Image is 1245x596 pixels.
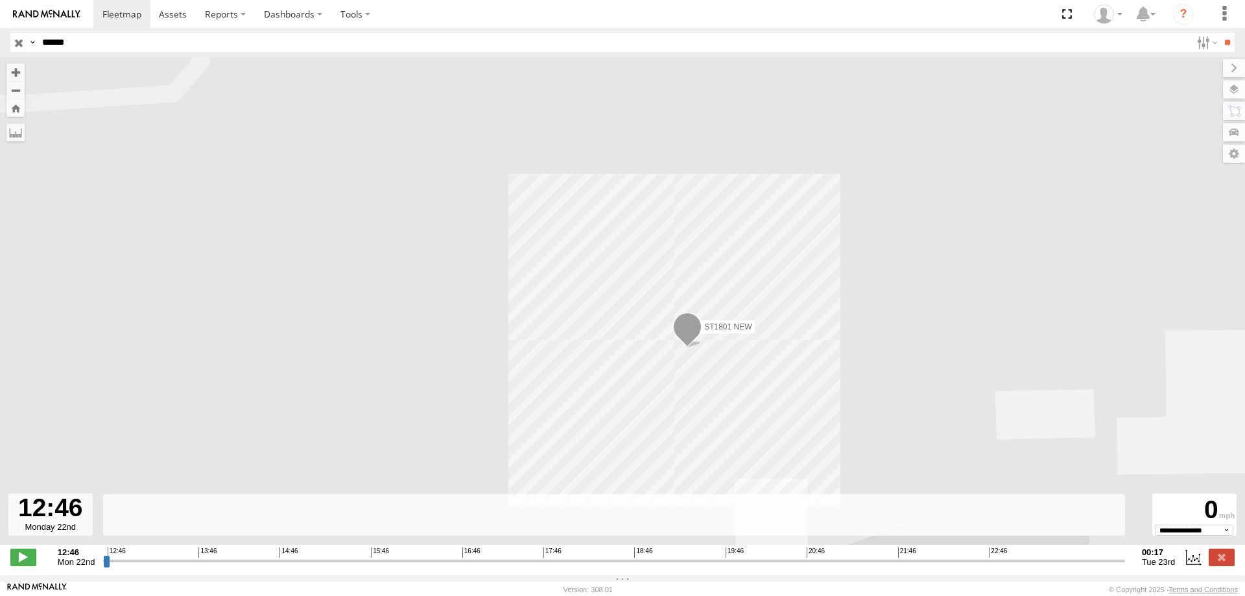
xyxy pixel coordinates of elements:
[1142,557,1175,567] span: Tue 23rd Sep 2025
[6,81,25,99] button: Zoom out
[10,549,36,566] label: Play/Stop
[1209,549,1235,566] label: Close
[1154,495,1235,525] div: 0
[726,547,744,558] span: 19:46
[462,547,480,558] span: 16:46
[198,547,217,558] span: 13:46
[563,586,613,593] div: Version: 308.01
[807,547,825,558] span: 20:46
[58,557,95,567] span: Mon 22nd Sep 2025
[27,33,38,52] label: Search Query
[108,547,126,558] span: 12:46
[704,322,752,331] span: ST1801 NEW
[1173,4,1194,25] i: ?
[1223,145,1245,163] label: Map Settings
[6,99,25,117] button: Zoom Home
[1142,547,1175,557] strong: 00:17
[13,10,80,19] img: rand-logo.svg
[6,64,25,81] button: Zoom in
[1192,33,1220,52] label: Search Filter Options
[634,547,652,558] span: 18:46
[1089,5,1127,24] div: Henry Harris
[989,547,1007,558] span: 22:46
[1109,586,1238,593] div: © Copyright 2025 -
[371,547,389,558] span: 15:46
[543,547,562,558] span: 17:46
[279,547,298,558] span: 14:46
[58,547,95,557] strong: 12:46
[898,547,916,558] span: 21:46
[6,123,25,141] label: Measure
[7,583,67,596] a: Visit our Website
[1169,586,1238,593] a: Terms and Conditions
